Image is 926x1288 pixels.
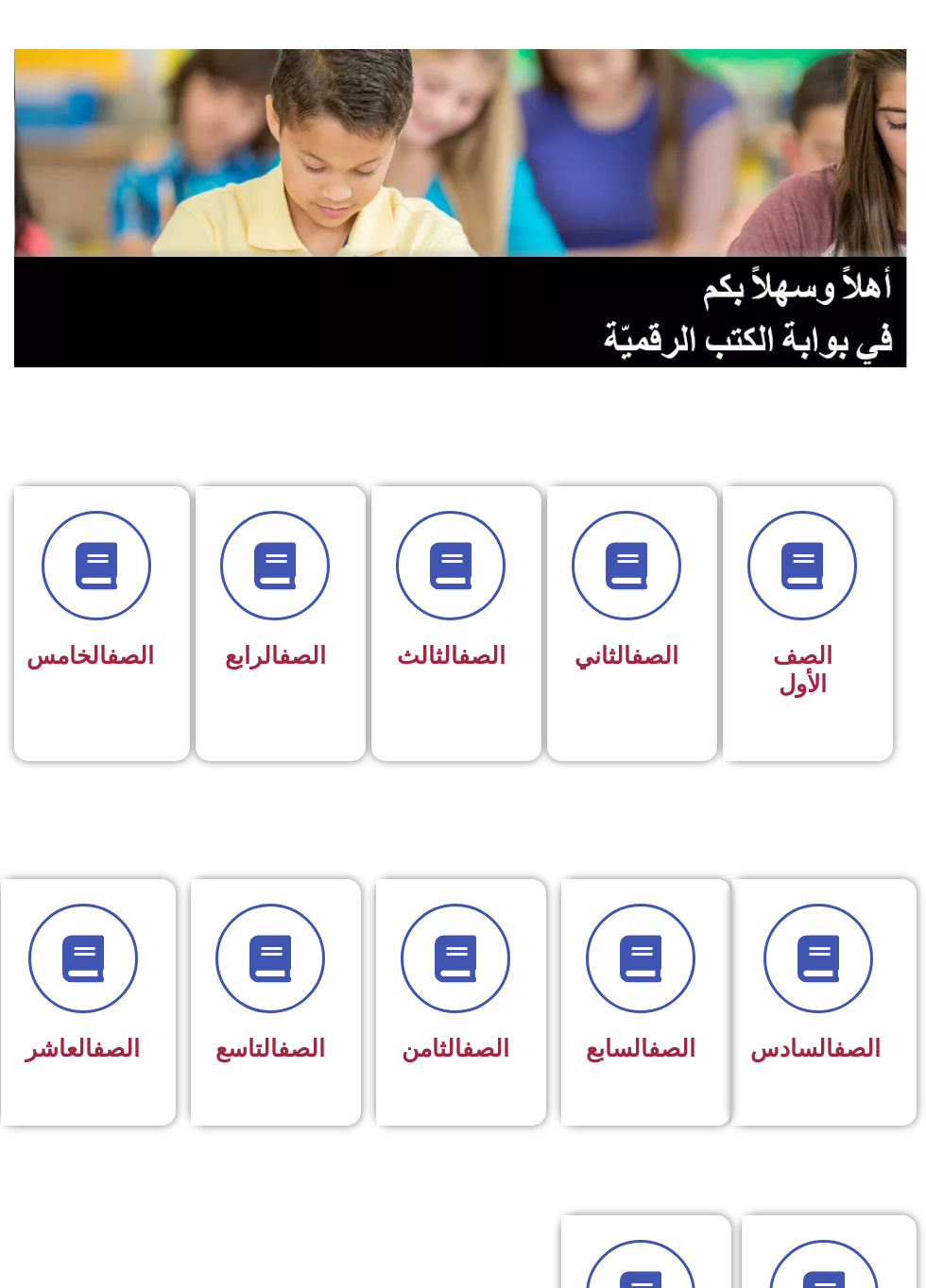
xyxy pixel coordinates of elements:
[458,642,506,669] a: الصف
[397,642,506,669] span: الثالث
[107,642,154,669] a: الصف
[648,1035,695,1062] a: الصف
[586,1035,695,1062] span: السابع
[631,642,678,669] a: الصف
[26,1035,140,1062] span: العاشر
[750,1035,881,1062] span: السادس
[574,642,678,669] span: الثاني
[215,1035,325,1062] span: التاسع
[462,1035,509,1062] a: الصف
[833,1035,881,1062] a: الصف
[279,642,326,669] a: الصف
[93,1035,140,1062] a: الصف
[26,642,154,669] span: الخامس
[225,642,326,669] span: الرابع
[278,1035,325,1062] a: الصف
[402,1035,509,1062] span: الثامن
[773,642,832,698] span: الصف الأول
